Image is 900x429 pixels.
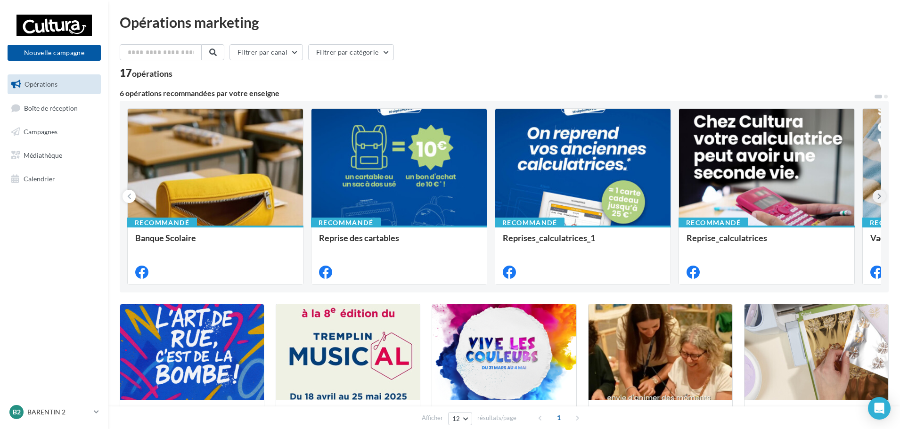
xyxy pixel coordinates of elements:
[448,412,472,425] button: 12
[6,98,103,118] a: Boîte de réception
[319,233,399,243] span: Reprise des cartables
[24,174,55,182] span: Calendrier
[308,44,394,60] button: Filtrer par catégorie
[27,407,90,417] p: BARENTIN 2
[311,218,381,228] div: Recommandé
[452,415,460,422] span: 12
[6,74,103,94] a: Opérations
[24,151,62,159] span: Médiathèque
[24,104,78,112] span: Boîte de réception
[13,407,21,417] span: B2
[422,413,443,422] span: Afficher
[687,233,767,243] span: Reprise_calculatrices
[477,413,516,422] span: résultats/page
[495,218,565,228] div: Recommandé
[120,15,889,29] div: Opérations marketing
[229,44,303,60] button: Filtrer par canal
[679,218,748,228] div: Recommandé
[132,69,172,78] div: opérations
[25,80,57,88] span: Opérations
[6,169,103,189] a: Calendrier
[868,397,891,420] div: Open Intercom Messenger
[8,403,101,421] a: B2 BARENTIN 2
[24,128,57,136] span: Campagnes
[6,146,103,165] a: Médiathèque
[127,218,197,228] div: Recommandé
[551,410,566,425] span: 1
[6,122,103,142] a: Campagnes
[120,89,874,97] div: 6 opérations recommandées par votre enseigne
[503,233,595,243] span: Reprises_calculatrices_1
[135,233,196,243] span: Banque Scolaire
[120,68,172,78] div: 17
[8,45,101,61] button: Nouvelle campagne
